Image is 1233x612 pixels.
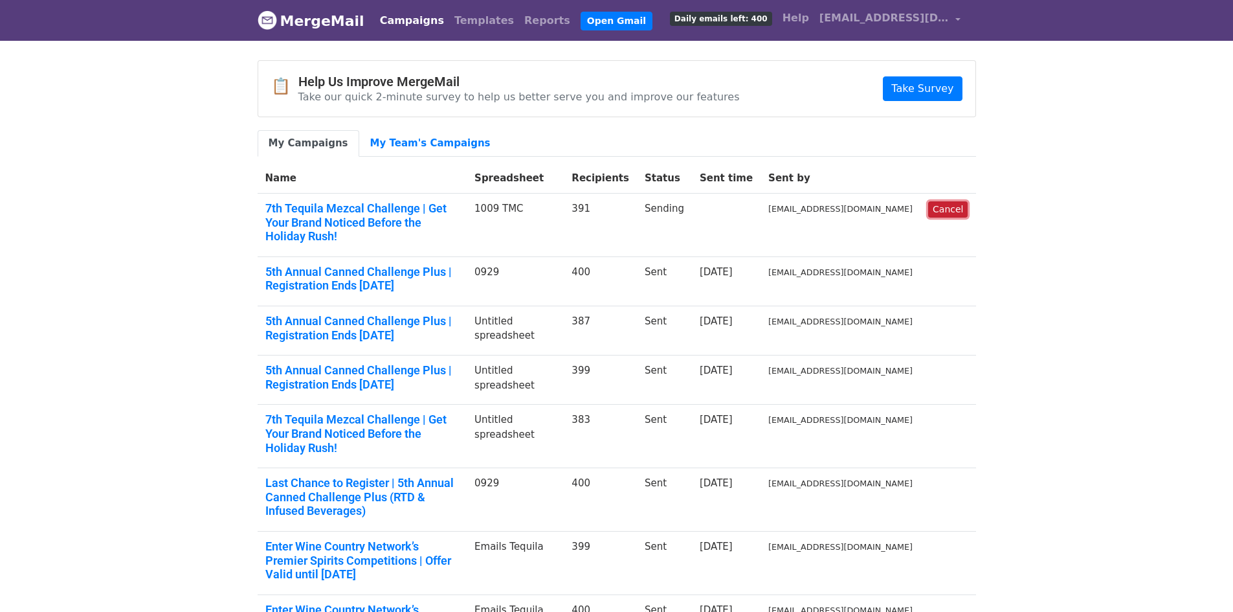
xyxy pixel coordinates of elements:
a: [DATE] [700,266,733,278]
small: [EMAIL_ADDRESS][DOMAIN_NAME] [768,366,913,376]
a: 7th Tequila Mezcal Challenge | Get Your Brand Noticed Before the Holiday Rush! [265,413,460,455]
th: Sent time [692,163,761,194]
td: Untitled spreadsheet [467,356,564,405]
td: Sending [637,194,692,257]
a: 5th Annual Canned Challenge Plus | Registration Ends [DATE] [265,314,460,342]
a: My Campaigns [258,130,359,157]
a: 5th Annual Canned Challenge Plus | Registration Ends [DATE] [265,363,460,391]
a: Campaigns [375,8,449,34]
th: Spreadsheet [467,163,564,194]
a: Daily emails left: 400 [665,5,777,31]
span: [EMAIL_ADDRESS][DOMAIN_NAME] [819,10,949,26]
td: Untitled spreadsheet [467,306,564,355]
h4: Help Us Improve MergeMail [298,74,740,89]
small: [EMAIL_ADDRESS][DOMAIN_NAME] [768,415,913,425]
a: Help [777,5,814,31]
small: [EMAIL_ADDRESS][DOMAIN_NAME] [768,479,913,488]
td: 400 [564,468,637,532]
a: 7th Tequila Mezcal Challenge | Get Your Brand Noticed Before the Holiday Rush! [265,201,460,244]
a: MergeMail [258,7,364,34]
iframe: Chat Widget [1168,550,1233,612]
a: [DATE] [700,365,733,376]
a: Take Survey [883,76,962,101]
td: 1009 TMC [467,194,564,257]
small: [EMAIL_ADDRESS][DOMAIN_NAME] [768,317,913,326]
a: Reports [519,8,575,34]
a: Cancel [928,201,968,218]
span: 📋 [271,77,298,96]
a: Enter Wine Country Network’s Premier Spirits Competitions | Offer Valid until [DATE] [265,539,460,582]
a: [EMAIL_ADDRESS][DOMAIN_NAME] [814,5,966,36]
span: Daily emails left: 400 [670,12,772,26]
a: Open Gmail [581,12,652,30]
small: [EMAIL_ADDRESS][DOMAIN_NAME] [768,204,913,214]
td: Sent [637,356,692,405]
td: 387 [564,306,637,355]
td: 0929 [467,256,564,306]
td: Sent [637,405,692,468]
a: [DATE] [700,315,733,327]
a: [DATE] [700,541,733,552]
th: Sent by [761,163,920,194]
img: MergeMail logo [258,10,277,30]
a: 5th Annual Canned Challenge Plus | Registration Ends [DATE] [265,265,460,293]
td: 383 [564,405,637,468]
a: [DATE] [700,477,733,489]
a: Last Chance to Register | 5th Annual Canned Challenge Plus (RTD & Infused Beverages) [265,476,460,518]
td: 0929 [467,468,564,532]
td: Sent [637,306,692,355]
td: 399 [564,356,637,405]
td: Sent [637,531,692,595]
td: Untitled spreadsheet [467,405,564,468]
a: Templates [449,8,519,34]
a: My Team's Campaigns [359,130,502,157]
td: 391 [564,194,637,257]
td: 399 [564,531,637,595]
td: Sent [637,468,692,532]
td: Emails Tequila [467,531,564,595]
small: [EMAIL_ADDRESS][DOMAIN_NAME] [768,542,913,552]
p: Take our quick 2-minute survey to help us better serve you and improve our features [298,90,740,104]
td: Sent [637,256,692,306]
th: Status [637,163,692,194]
td: 400 [564,256,637,306]
a: [DATE] [700,414,733,425]
th: Name [258,163,467,194]
small: [EMAIL_ADDRESS][DOMAIN_NAME] [768,267,913,277]
th: Recipients [564,163,637,194]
